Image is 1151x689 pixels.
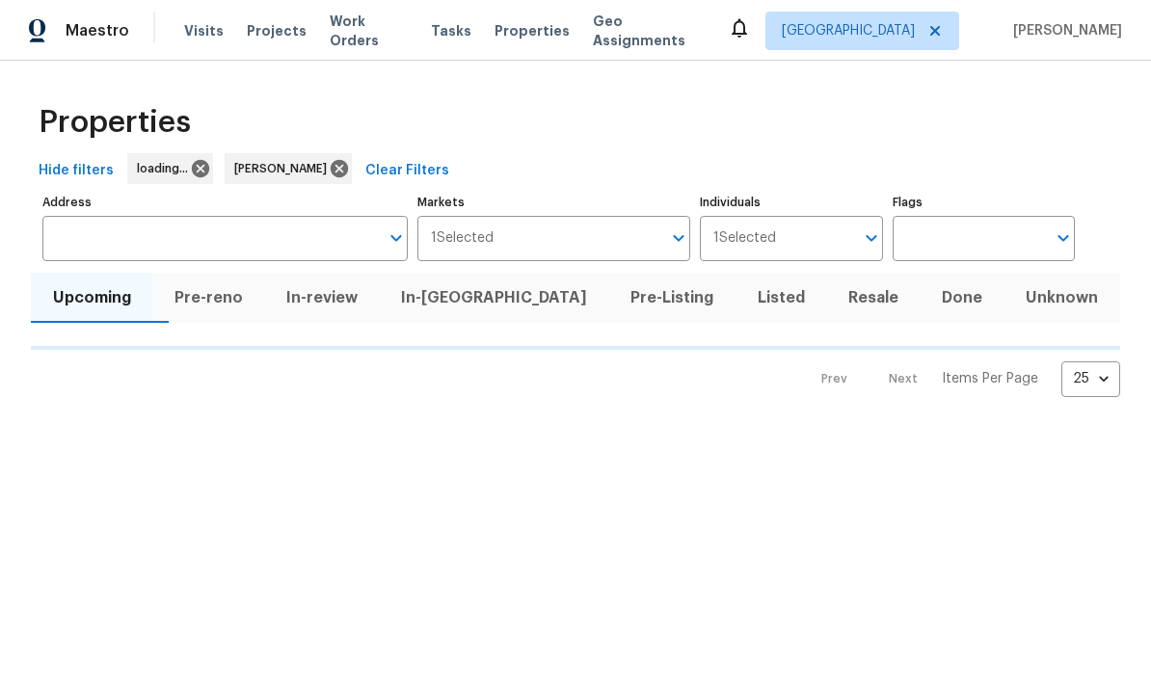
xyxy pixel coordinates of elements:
span: [PERSON_NAME] [234,159,335,178]
button: Clear Filters [358,153,457,189]
label: Address [42,197,408,208]
span: Geo Assignments [593,12,705,50]
span: Work Orders [330,12,408,50]
span: [PERSON_NAME] [1005,21,1122,40]
span: Properties [39,113,191,132]
span: [GEOGRAPHIC_DATA] [782,21,915,40]
span: 1 Selected [713,230,776,247]
div: loading... [127,153,213,184]
span: Clear Filters [365,159,449,183]
span: Pre-reno [164,284,253,311]
button: Open [858,225,885,252]
span: Maestro [66,21,129,40]
span: Unknown [1016,284,1109,311]
button: Open [383,225,410,252]
button: Hide filters [31,153,121,189]
span: In-review [276,284,367,311]
div: [PERSON_NAME] [225,153,352,184]
span: Projects [247,21,307,40]
span: Properties [495,21,570,40]
div: 25 [1061,354,1120,404]
label: Individuals [700,197,882,208]
span: Upcoming [42,284,141,311]
label: Flags [893,197,1075,208]
p: Items Per Page [942,369,1038,388]
span: loading... [137,159,196,178]
span: Done [932,284,993,311]
nav: Pagination Navigation [803,361,1120,397]
span: In-[GEOGRAPHIC_DATA] [391,284,598,311]
span: 1 Selected [431,230,494,247]
span: Listed [747,284,815,311]
span: Resale [838,284,908,311]
button: Open [665,225,692,252]
button: Open [1050,225,1077,252]
label: Markets [417,197,691,208]
span: Hide filters [39,159,114,183]
span: Pre-Listing [621,284,724,311]
span: Visits [184,21,224,40]
span: Tasks [431,24,471,38]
